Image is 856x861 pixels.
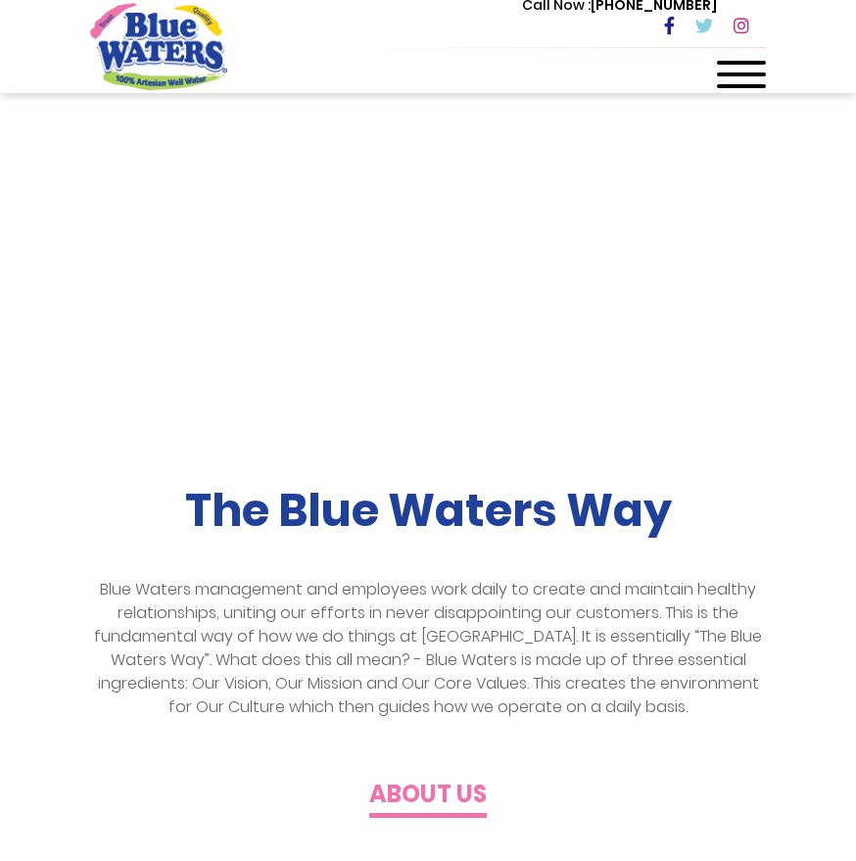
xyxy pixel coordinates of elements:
[369,781,487,809] h4: About us
[90,484,766,538] h2: The Blue Waters Way
[90,3,227,89] a: store logo
[369,786,487,808] a: About us
[90,578,766,719] p: Blue Waters management and employees work daily to create and maintain healthy relationships, uni...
